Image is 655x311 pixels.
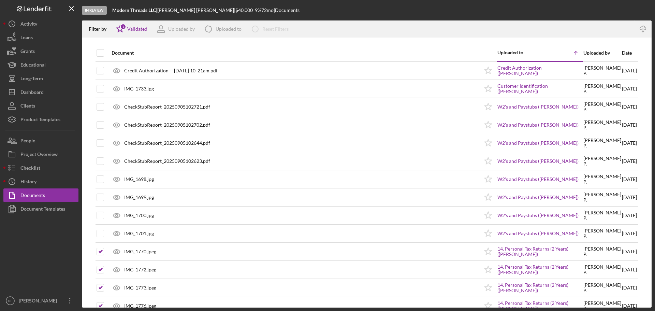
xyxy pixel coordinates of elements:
[497,176,579,182] a: W2's and Paystubs ([PERSON_NAME])
[20,31,33,46] div: Loans
[3,188,78,202] button: Documents
[497,282,583,293] a: 14. Personal Tax Returns (2 Years) ([PERSON_NAME])
[622,116,637,133] div: [DATE]
[20,202,65,217] div: Document Templates
[583,264,621,275] div: [PERSON_NAME] P .
[255,8,261,13] div: 9 %
[124,158,210,164] div: CheckStubReport_20250905102623.pdf
[20,44,35,60] div: Grants
[20,99,35,114] div: Clients
[497,195,579,200] a: W2's and Paystubs ([PERSON_NAME])
[8,299,13,303] text: RL
[632,281,648,297] iframe: Intercom live chat
[112,50,479,56] div: Document
[622,243,637,260] div: [DATE]
[20,134,35,149] div: People
[124,68,218,73] div: Credit Authorization -- [DATE] 10_21am.pdf
[622,225,637,242] div: [DATE]
[124,267,156,272] div: IMG_1772.jpeg
[20,113,60,128] div: Product Templates
[583,83,621,94] div: [PERSON_NAME] P .
[497,50,540,55] div: Uploaded to
[622,279,637,296] div: [DATE]
[497,158,579,164] a: W2's and Paystubs ([PERSON_NAME])
[497,213,579,218] a: W2's and Paystubs ([PERSON_NAME])
[3,202,78,216] button: Document Templates
[20,17,37,32] div: Activity
[3,44,78,58] button: Grants
[124,285,156,291] div: IMG_1773.jpeg
[583,228,621,239] div: [PERSON_NAME] P .
[497,122,579,128] a: W2's and Paystubs ([PERSON_NAME])
[3,31,78,44] button: Loans
[124,195,154,200] div: IMG_1699.jpg
[497,246,583,257] a: 14. Personal Tax Returns (2 Years) ([PERSON_NAME])
[3,147,78,161] button: Project Overview
[157,8,235,13] div: [PERSON_NAME] [PERSON_NAME] |
[124,104,210,110] div: CheckStubReport_20250905102721.pdf
[124,140,210,146] div: CheckStubReport_20250905102644.pdf
[583,282,621,293] div: [PERSON_NAME] P .
[20,85,44,101] div: Dashboard
[622,153,637,170] div: [DATE]
[124,213,154,218] div: IMG_1700.jpg
[168,26,195,32] div: Uploaded by
[120,24,126,30] div: 1
[622,171,637,188] div: [DATE]
[112,8,157,13] div: |
[3,99,78,113] button: Clients
[216,26,242,32] div: Uploaded to
[497,83,583,94] a: Customer Identification ([PERSON_NAME])
[89,26,112,32] div: Filter by
[583,119,621,130] div: [PERSON_NAME] P .
[3,161,78,175] button: Checklist
[3,113,78,126] a: Product Templates
[3,17,78,31] button: Activity
[497,231,579,236] a: W2's and Paystubs ([PERSON_NAME])
[124,122,210,128] div: CheckStubReport_20250905102702.pdf
[124,231,154,236] div: IMG_1701.jpg
[583,192,621,203] div: [PERSON_NAME] P .
[247,22,295,36] button: Reset Filters
[622,98,637,115] div: [DATE]
[583,101,621,112] div: [PERSON_NAME] P .
[3,85,78,99] button: Dashboard
[583,50,621,56] div: Uploaded by
[20,188,45,204] div: Documents
[3,175,78,188] a: History
[3,294,78,308] button: RL[PERSON_NAME]
[497,104,579,110] a: W2's and Paystubs ([PERSON_NAME])
[20,58,46,73] div: Educational
[20,147,58,163] div: Project Overview
[235,7,253,13] span: $40,000
[274,8,300,13] div: | Documents
[622,62,637,80] div: [DATE]
[583,138,621,149] div: [PERSON_NAME] P .
[262,22,289,36] div: Reset Filters
[127,26,147,32] div: Validated
[261,8,274,13] div: 72 mo
[3,72,78,85] button: Long-Term
[497,65,583,76] a: Credit Authorization ([PERSON_NAME])
[622,261,637,278] div: [DATE]
[3,58,78,72] button: Educational
[20,72,43,87] div: Long-Term
[3,134,78,147] a: People
[497,140,579,146] a: W2's and Paystubs ([PERSON_NAME])
[583,174,621,185] div: [PERSON_NAME] P .
[583,210,621,221] div: [PERSON_NAME] P .
[17,294,61,309] div: [PERSON_NAME]
[124,249,156,254] div: IMG_1770.jpeg
[112,7,156,13] b: Modern Threads LLC
[622,50,637,56] div: Date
